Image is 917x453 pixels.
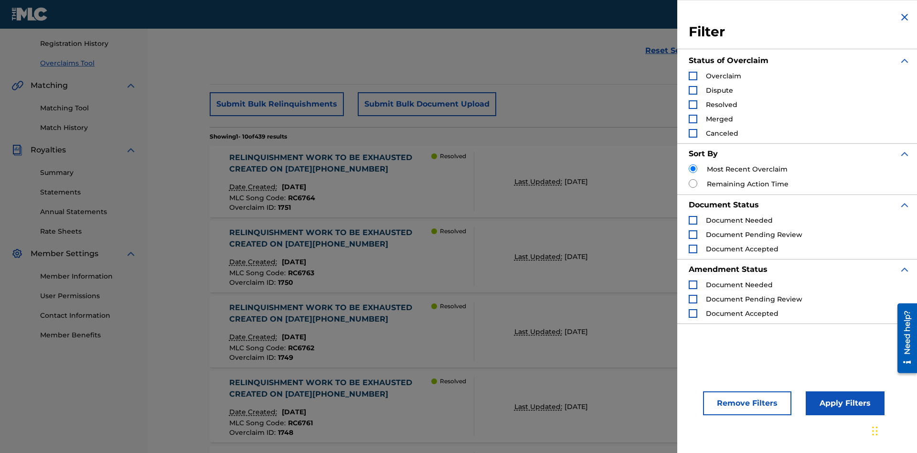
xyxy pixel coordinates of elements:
a: RELINQUISHMENT WORK TO BE EXHAUSTED CREATED ON [DATE][PHONE_NUMBER]Date Created:[DATE]MLC Song Co... [210,221,855,292]
span: RC6762 [288,344,314,352]
label: Remaining Action Time [707,179,789,189]
button: Submit Bulk Document Upload [358,92,496,116]
span: Overclaim ID : [229,428,278,437]
span: MLC Song Code : [229,419,288,427]
span: MLC Song Code : [229,344,288,352]
span: [DATE] [282,258,306,266]
span: Royalties [31,144,66,156]
span: 1748 [278,428,293,437]
span: MLC Song Code : [229,269,288,277]
button: Submit Bulk Relinquishments [210,92,344,116]
span: Member Settings [31,248,98,259]
span: Document Accepted [706,309,778,318]
p: Last Updated: [514,327,565,337]
p: Date Created: [229,332,279,342]
span: [DATE] [565,402,588,411]
iframe: Chat Widget [869,407,917,453]
a: Statements [40,187,137,197]
strong: Status of Overclaim [689,56,768,65]
strong: Document Status [689,200,759,209]
a: RELINQUISHMENT WORK TO BE EXHAUSTED CREATED ON [DATE][PHONE_NUMBER]Date Created:[DATE]MLC Song Co... [210,371,855,442]
a: Contact Information [40,311,137,321]
span: [DATE] [565,177,588,186]
strong: Amendment Status [689,265,768,274]
div: Drag [872,417,878,445]
img: expand [125,144,137,156]
img: expand [899,264,910,275]
div: RELINQUISHMENT WORK TO BE EXHAUSTED CREATED ON [DATE][PHONE_NUMBER] [229,377,432,400]
span: [DATE] [282,333,306,341]
a: Summary [40,168,137,178]
p: Resolved [440,227,466,236]
p: Last Updated: [514,177,565,187]
img: expand [125,80,137,91]
div: RELINQUISHMENT WORK TO BE EXHAUSTED CREATED ON [DATE][PHONE_NUMBER] [229,302,432,325]
a: Registration History [40,39,137,49]
span: [DATE] [282,408,306,416]
button: Remove Filters [703,391,791,415]
span: RC6761 [288,419,313,427]
span: Dispute [706,86,733,95]
span: RC6764 [288,194,315,202]
a: Overclaims Tool [40,58,137,68]
img: Matching [11,80,23,91]
p: Resolved [440,377,466,386]
img: expand [125,248,137,259]
span: Document Needed [706,280,773,289]
iframe: Resource Center [890,300,917,378]
span: [DATE] [565,327,588,336]
p: Date Created: [229,407,279,417]
img: expand [899,148,910,160]
p: Date Created: [229,257,279,267]
span: RC6763 [288,269,314,277]
p: Showing 1 - 10 of 439 results [210,132,287,141]
form: Search Form [210,2,855,70]
p: Resolved [440,302,466,311]
div: RELINQUISHMENT WORK TO BE EXHAUSTED CREATED ON [DATE][PHONE_NUMBER] [229,152,432,175]
img: expand [899,55,910,66]
span: Overclaim [706,72,741,80]
a: Reset Search [640,40,703,61]
span: Overclaim ID : [229,203,278,212]
a: Annual Statements [40,207,137,217]
img: Member Settings [11,248,23,259]
span: Matching [31,80,68,91]
a: RELINQUISHMENT WORK TO BE EXHAUSTED CREATED ON [DATE][PHONE_NUMBER]Date Created:[DATE]MLC Song Co... [210,146,855,217]
strong: Sort By [689,149,718,158]
span: Canceled [706,129,738,138]
img: expand [899,199,910,211]
h3: Filter [689,23,910,41]
span: [DATE] [565,252,588,261]
span: Overclaim ID : [229,278,278,287]
span: 1750 [278,278,293,287]
p: Date Created: [229,182,279,192]
a: Match History [40,123,137,133]
a: Member Information [40,271,137,281]
a: Member Benefits [40,330,137,340]
span: Document Accepted [706,245,778,253]
a: Rate Sheets [40,226,137,237]
a: User Permissions [40,291,137,301]
img: close [899,11,910,23]
button: Apply Filters [806,391,885,415]
img: MLC Logo [11,7,48,21]
span: Merged [706,115,733,123]
span: Resolved [706,100,737,109]
span: 1751 [278,203,291,212]
p: Resolved [440,152,466,161]
span: [DATE] [282,183,306,191]
label: Most Recent Overclaim [707,164,788,174]
img: Royalties [11,144,23,156]
p: Last Updated: [514,402,565,412]
div: RELINQUISHMENT WORK TO BE EXHAUSTED CREATED ON [DATE][PHONE_NUMBER] [229,227,432,250]
a: RELINQUISHMENT WORK TO BE EXHAUSTED CREATED ON [DATE][PHONE_NUMBER]Date Created:[DATE]MLC Song Co... [210,296,855,367]
span: Document Pending Review [706,295,802,303]
span: MLC Song Code : [229,194,288,202]
span: Document Needed [706,216,773,225]
span: 1749 [278,353,293,362]
span: Overclaim ID : [229,353,278,362]
a: Matching Tool [40,103,137,113]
